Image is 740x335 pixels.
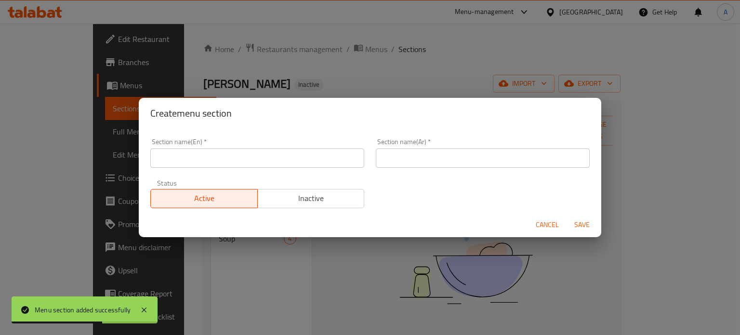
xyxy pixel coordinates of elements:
[150,106,590,121] h2: Create menu section
[262,191,361,205] span: Inactive
[570,219,594,231] span: Save
[155,191,254,205] span: Active
[536,219,559,231] span: Cancel
[567,216,597,234] button: Save
[150,189,258,208] button: Active
[532,216,563,234] button: Cancel
[150,148,364,168] input: Please enter section name(en)
[376,148,590,168] input: Please enter section name(ar)
[35,305,131,315] div: Menu section added successfully
[257,189,365,208] button: Inactive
